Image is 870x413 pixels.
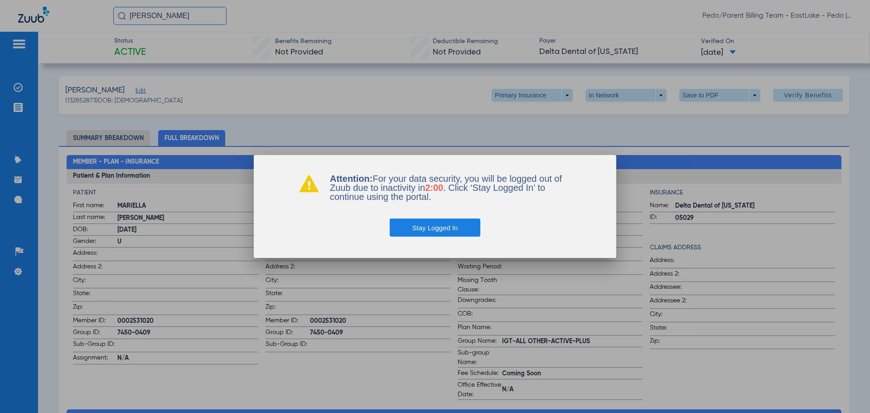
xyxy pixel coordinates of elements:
[425,183,443,193] span: 2:00
[825,369,870,413] iframe: Chat Widget
[330,174,372,184] b: Attention:
[330,174,571,201] p: For your data security, you will be logged out of Zuub due to inactivity in . Click ‘Stay Logged ...
[299,174,319,192] img: warning
[390,219,481,237] button: Stay Logged In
